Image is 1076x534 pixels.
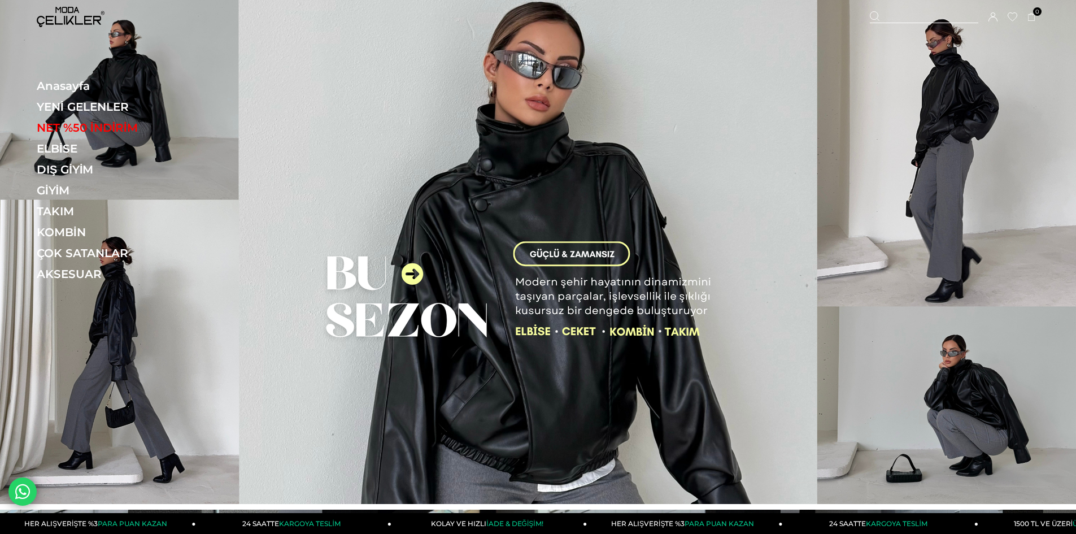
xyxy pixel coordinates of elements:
[37,121,192,134] a: NET %50 İNDİRİM
[486,519,543,528] span: İADE & DEĞİŞİM!
[866,519,927,528] span: KARGOYA TESLİM
[37,246,192,260] a: ÇOK SATANLAR
[37,225,192,239] a: KOMBİN
[587,513,782,534] a: HER ALIŞVERİŞTE %3PARA PUAN KAZAN
[196,513,391,534] a: 24 SAATTEKARGOYA TESLİM
[37,205,192,218] a: TAKIM
[37,267,192,281] a: AKSESUAR
[37,163,192,176] a: DIŞ GİYİM
[391,513,587,534] a: KOLAY VE HIZLIİADE & DEĞİŞİM!
[98,519,167,528] span: PARA PUAN KAZAN
[1027,13,1036,21] a: 0
[783,513,978,534] a: 24 SAATTEKARGOYA TESLİM
[37,184,192,197] a: GİYİM
[37,100,192,114] a: YENİ GELENLER
[685,519,754,528] span: PARA PUAN KAZAN
[279,519,340,528] span: KARGOYA TESLİM
[37,7,104,27] img: logo
[37,79,192,93] a: Anasayfa
[1033,7,1042,16] span: 0
[37,142,192,155] a: ELBİSE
